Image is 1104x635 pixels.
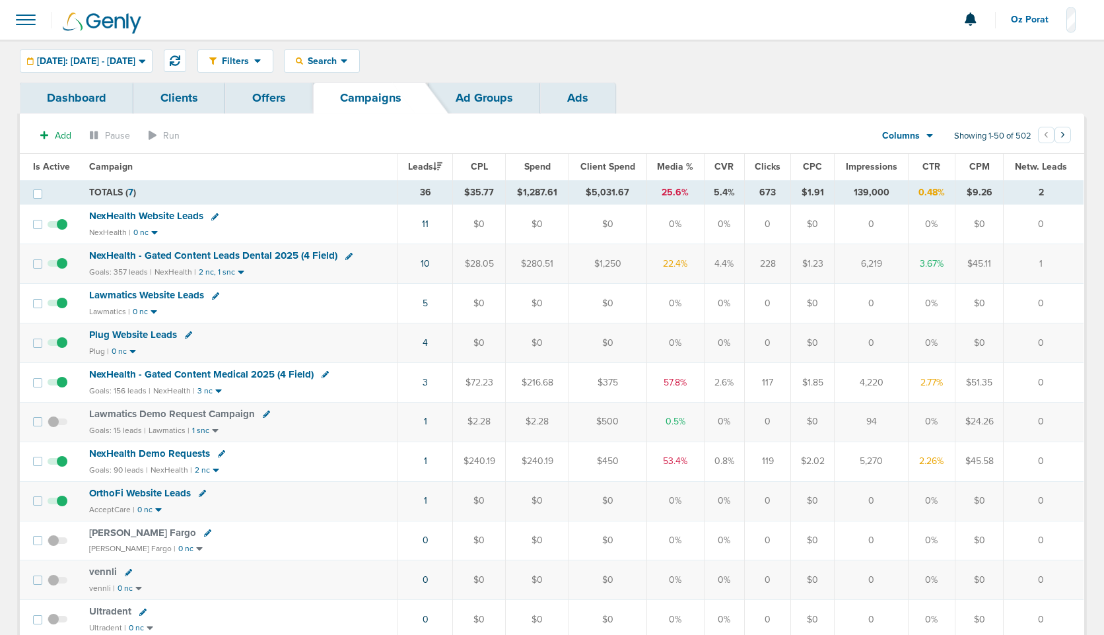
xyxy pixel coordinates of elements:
[423,574,429,585] a: 0
[790,521,834,560] td: $0
[423,535,429,546] a: 0
[197,386,213,396] small: 3 nc
[646,442,704,481] td: 53.4%
[909,442,955,481] td: 2.26%
[569,244,646,284] td: $1,250
[89,544,176,553] small: [PERSON_NAME] Fargo |
[569,205,646,244] td: $0
[424,416,427,427] a: 1
[704,180,745,205] td: 5.4%
[89,347,109,356] small: Plug |
[453,402,505,442] td: $2.28
[1004,481,1084,521] td: 0
[704,284,745,323] td: 0%
[423,298,428,309] a: 5
[89,408,255,420] span: Lawmatics Demo Request Campaign
[453,284,505,323] td: $0
[704,244,745,284] td: 4.4%
[955,180,1004,205] td: $9.26
[453,442,505,481] td: $240.19
[217,55,254,67] span: Filters
[955,442,1004,481] td: $45.58
[704,362,745,402] td: 2.6%
[89,487,191,499] span: OrthoFi Website Leads
[89,289,204,301] span: Lawmatics Website Leads
[835,481,909,521] td: 0
[569,481,646,521] td: $0
[569,323,646,363] td: $0
[704,521,745,560] td: 0%
[408,161,442,172] span: Leads
[790,180,834,205] td: $1.91
[421,258,430,269] a: 10
[505,284,569,323] td: $0
[909,180,955,205] td: 0.48%
[89,584,115,593] small: vennli |
[89,448,210,459] span: NexHealth Demo Requests
[89,250,337,261] span: NexHealth - Gated Content Leads Dental 2025 (4 Field)
[646,244,704,284] td: 22.4%
[524,161,551,172] span: Spend
[745,521,791,560] td: 0
[569,180,646,205] td: $5,031.67
[1038,129,1071,145] ul: Pagination
[55,130,71,141] span: Add
[424,495,427,506] a: 1
[955,521,1004,560] td: $0
[790,323,834,363] td: $0
[955,244,1004,284] td: $45.11
[540,83,615,114] a: Ads
[81,180,398,205] td: TOTALS ( )
[835,180,909,205] td: 139,000
[846,161,897,172] span: Impressions
[835,205,909,244] td: 0
[835,362,909,402] td: 4,220
[569,521,646,560] td: $0
[89,426,146,436] small: Goals: 15 leads |
[790,402,834,442] td: $0
[569,402,646,442] td: $500
[714,161,734,172] span: CVR
[909,560,955,600] td: 0%
[133,307,148,317] small: 0 nc
[423,614,429,625] a: 0
[569,442,646,481] td: $450
[790,362,834,402] td: $1.85
[33,161,70,172] span: Is Active
[745,362,791,402] td: 117
[505,323,569,363] td: $0
[63,13,141,34] img: Genly
[505,442,569,481] td: $240.19
[505,205,569,244] td: $0
[37,57,135,66] span: [DATE]: [DATE] - [DATE]
[646,323,704,363] td: 0%
[704,481,745,521] td: 0%
[909,481,955,521] td: 0%
[424,455,427,467] a: 1
[955,205,1004,244] td: $0
[89,505,135,514] small: AcceptCare |
[89,623,126,632] small: Ultradent |
[835,521,909,560] td: 0
[790,481,834,521] td: $0
[909,244,955,284] td: 3.67%
[790,560,834,600] td: $0
[429,83,540,114] a: Ad Groups
[133,228,149,238] small: 0 nc
[745,244,791,284] td: 228
[178,544,193,554] small: 0 nc
[909,284,955,323] td: 0%
[1054,127,1071,143] button: Go to next page
[453,323,505,363] td: $0
[704,442,745,481] td: 0.8%
[909,205,955,244] td: 0%
[1004,205,1084,244] td: 0
[646,521,704,560] td: 0%
[790,244,834,284] td: $1.23
[112,347,127,356] small: 0 nc
[89,386,151,396] small: Goals: 156 leads |
[505,180,569,205] td: $1,287.61
[745,442,791,481] td: 119
[955,362,1004,402] td: $51.35
[20,83,133,114] a: Dashboard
